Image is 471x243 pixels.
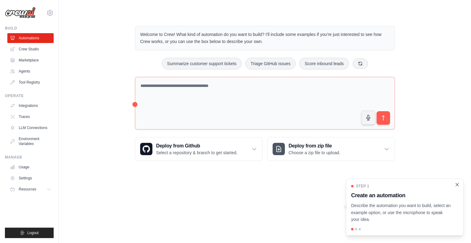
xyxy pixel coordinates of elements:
a: Agents [7,66,54,76]
button: Resources [7,184,54,194]
a: Environment Variables [7,134,54,149]
button: Score inbound leads [299,58,349,69]
a: LLM Connections [7,123,54,133]
a: Tool Registry [7,77,54,87]
button: Triage GitHub issues [245,58,296,69]
h3: Create an automation [351,191,451,200]
button: Logout [5,228,54,238]
img: Logo [5,7,36,19]
div: Operate [5,93,54,98]
a: Marketplace [7,55,54,65]
div: Build [5,26,54,31]
iframe: Chat Widget [440,214,471,243]
div: Manage [5,155,54,160]
span: Step 1 [356,184,369,189]
a: Integrations [7,101,54,111]
button: Close walkthrough [455,182,460,187]
h3: Deploy from zip file [289,142,340,150]
p: Select a repository & branch to get started. [156,150,237,156]
a: Automations [7,33,54,43]
p: Choose a zip file to upload. [289,150,340,156]
button: Summarize customer support tickets [162,58,242,69]
p: Welcome to Crew! What kind of automation do you want to build? I'll include some examples if you'... [140,31,390,45]
span: Logout [27,230,39,235]
h3: Deploy from Github [156,142,237,150]
a: Usage [7,162,54,172]
a: Crew Studio [7,44,54,54]
p: Describe the automation you want to build, select an example option, or use the microphone to spe... [351,202,451,223]
span: Resources [19,187,36,192]
a: Traces [7,112,54,122]
a: Settings [7,173,54,183]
